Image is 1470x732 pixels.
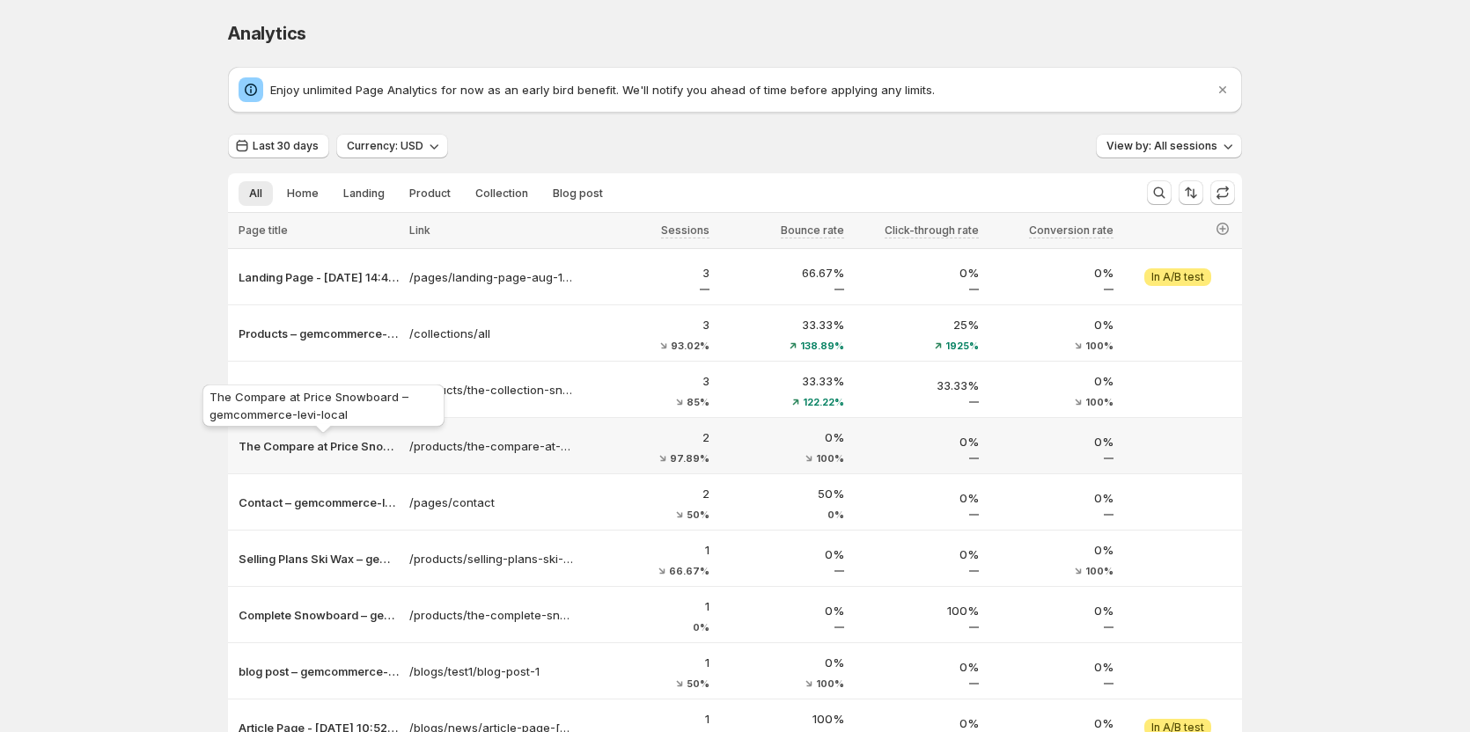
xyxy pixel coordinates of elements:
span: Currency: USD [347,139,423,153]
p: 0% [855,714,979,732]
button: Sort the results [1179,180,1203,205]
span: 138.89% [800,340,844,351]
p: 100% [855,602,979,619]
a: /products/selling-plans-ski-wax [409,550,575,567]
span: Blog post [553,187,603,201]
span: Analytics [228,23,306,44]
button: Last 30 days [228,134,329,158]
span: 1925% [945,340,979,351]
span: Link [409,223,430,237]
p: 25% [855,316,979,333]
button: Products – gemcommerce-levi-local [239,325,399,342]
p: 0% [989,489,1114,507]
span: 97.89% [670,453,709,464]
p: 0% [989,372,1114,390]
span: 0% [827,509,844,520]
p: 100% [720,710,844,728]
p: 2 [585,485,709,502]
span: 66.67% [669,566,709,576]
span: 100% [816,453,844,464]
p: /pages/contact [409,494,575,511]
p: 50% [720,485,844,502]
p: 1 [585,654,709,671]
span: Sessions [661,223,709,238]
p: 3 [585,316,709,333]
a: /products/the-compare-at-price-snowboard [409,437,575,455]
p: 0% [855,264,979,282]
button: The Compare at Price Snowboard – gemcommerce-levi-local [239,437,399,455]
button: View by: All sessions [1096,134,1242,158]
span: In A/B test [1151,270,1204,284]
p: 1 [585,597,709,615]
p: 0% [989,541,1114,559]
span: 122.22% [803,397,844,407]
span: 100% [816,678,844,689]
p: /products/the-collection-snowboard-hydrogen [409,381,575,399]
span: 0% [693,622,709,633]
span: Click-through rate [885,223,979,238]
p: 33.33% [720,372,844,390]
p: 0% [855,489,979,507]
button: Search and filter results [1147,180,1172,205]
p: 0% [989,714,1114,732]
span: 100% [1085,340,1114,351]
span: 50% [687,678,709,689]
a: /products/the-complete-snowboard [409,606,575,624]
p: 0% [720,654,844,671]
button: Complete Snowboard – gemcommerce-levi-local [239,606,399,624]
span: Product [409,187,451,201]
p: 66.67% [720,264,844,282]
p: 33.33% [720,316,844,333]
span: Collection [475,187,528,201]
span: 93.02% [671,340,709,351]
a: /collections/all [409,325,575,342]
p: 0% [989,264,1114,282]
span: Page title [239,223,288,237]
button: Landing Page - [DATE] 14:40:11 – gemcommerce-levi-local [239,268,399,286]
span: 85% [687,397,709,407]
span: 100% [1085,566,1114,576]
button: Currency: USD [336,134,448,158]
a: /blogs/test1/blog-post-1 [409,662,575,680]
p: 1 [585,710,709,728]
span: Last 30 days [253,139,319,153]
button: Dismiss notification [1210,77,1235,102]
p: 1 [585,541,709,559]
button: Selling Plans Ski Wax – gemcommerce-levi-local [239,550,399,567]
p: 0% [855,545,979,563]
p: 0% [989,316,1114,333]
button: blog post – gemcommerce-levi-local [239,662,399,680]
p: 2 [585,428,709,446]
p: 0% [989,433,1114,450]
p: Enjoy unlimited Page Analytics for now as an early bird benefit. We'll notify you ahead of time b... [270,81,1214,99]
button: Contact – gemcommerce-levi-local [239,494,399,511]
p: 0% [720,602,844,619]
span: 50% [687,509,709,520]
a: /pages/landing-page-aug-13-14-40-11 [409,268,575,286]
p: 0% [720,545,844,563]
p: 0% [855,433,979,450]
p: 0% [989,658,1114,676]
span: Landing [343,187,385,201]
p: 0% [720,428,844,446]
span: All [249,187,262,201]
p: 3 [585,372,709,390]
span: 100% [1085,397,1114,407]
span: View by: All sessions [1106,139,1217,153]
p: 3 [585,264,709,282]
span: Bounce rate [781,223,844,238]
span: Conversion rate [1029,223,1114,238]
span: Home [287,187,319,201]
